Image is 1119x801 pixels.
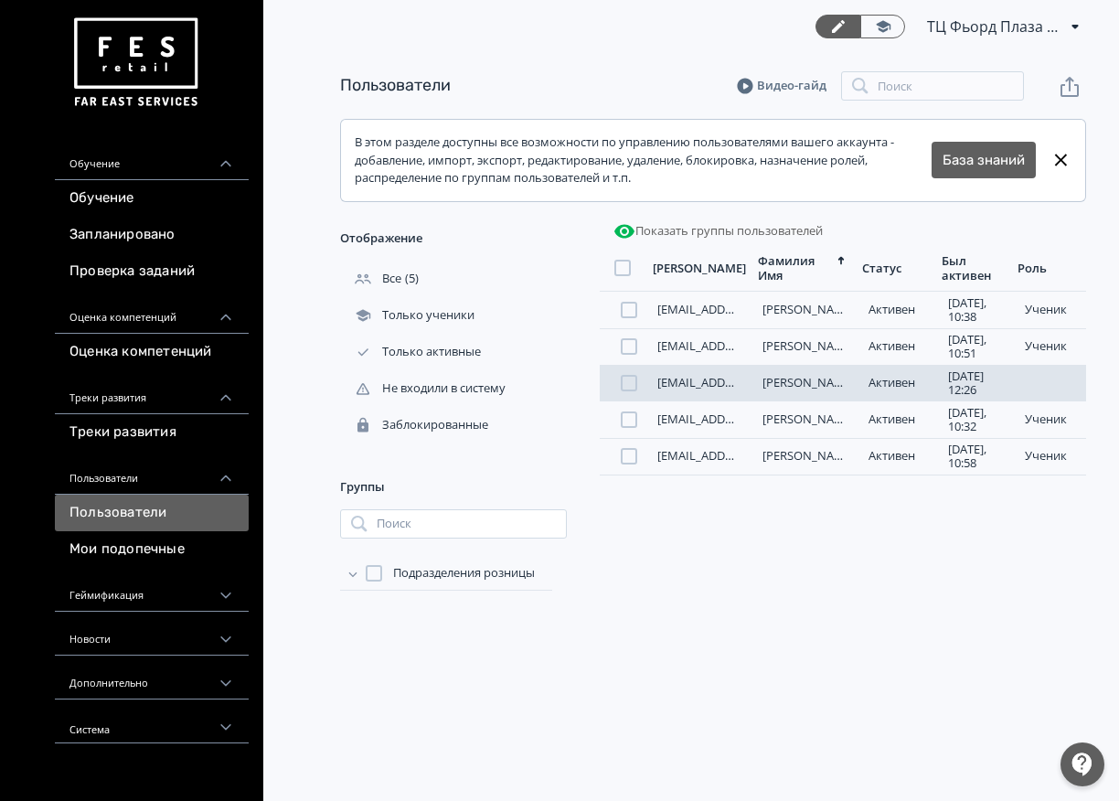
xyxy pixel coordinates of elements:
a: Видео-гайд [737,77,826,95]
div: Геймификация [55,568,249,612]
a: [PERSON_NAME] [762,337,855,354]
div: Активен [869,339,931,354]
div: [DATE] 12:26 [948,369,1010,398]
a: Запланировано [55,217,249,253]
div: Дополнительно [55,656,249,700]
div: [DATE], 10:32 [948,406,1010,434]
a: [PERSON_NAME] [762,301,855,317]
div: Новости [55,612,249,656]
div: Активен [869,449,931,464]
div: [DATE], 10:58 [948,443,1010,471]
a: [EMAIL_ADDRESS][DOMAIN_NAME] [657,447,850,464]
div: Обучение [55,136,249,180]
svg: Экспорт пользователей файлом [1059,76,1081,98]
div: [DATE], 10:38 [948,296,1010,325]
div: ученик [1025,339,1079,354]
div: Не входили в систему [340,380,509,397]
img: https://files.teachbase.ru/system/account/57463/logo/medium-936fc5084dd2c598f50a98b9cbe0469a.png [69,11,201,114]
div: В этом разделе доступны все возможности по управлению пользователями вашего аккаунта - добавление... [355,133,932,187]
a: Проверка заданий [55,253,249,290]
button: Показать группы пользователей [610,217,826,246]
div: Активен [869,376,931,390]
div: [DATE], 10:51 [948,333,1010,361]
div: Заблокированные [340,417,492,433]
div: Фамилия Имя [758,253,832,284]
a: Переключиться в режим ученика [860,15,905,38]
a: Оценка компетенций [55,334,249,370]
button: База знаний [932,142,1036,178]
div: Был активен [942,253,996,284]
div: [PERSON_NAME] [653,261,746,276]
div: Пользователи [55,451,249,495]
a: Мои подопечные [55,531,249,568]
div: Все [340,271,405,287]
a: Пользователи [55,495,249,531]
a: [PERSON_NAME] [762,411,855,427]
a: База знаний [943,150,1025,171]
div: Статус [862,261,901,276]
a: [EMAIL_ADDRESS][DOMAIN_NAME] [657,301,850,317]
div: Активен [869,303,931,317]
div: Группы [340,465,567,509]
div: Оценка компетенций [55,290,249,334]
div: Только ученики [340,307,478,324]
a: [EMAIL_ADDRESS][DOMAIN_NAME] [657,337,850,354]
div: (5) [340,261,567,297]
a: [EMAIL_ADDRESS][DOMAIN_NAME] [657,411,850,427]
span: Подразделения розницы [393,564,535,582]
a: Обучение [55,180,249,217]
a: Треки развития [55,414,249,451]
div: ученик [1025,449,1079,464]
div: Активен [869,412,931,427]
a: Пользователи [340,75,451,95]
div: Отображение [340,217,567,261]
div: ученик [1025,303,1079,317]
div: Только активные [340,344,485,360]
a: [PERSON_NAME] [762,447,855,464]
span: ТЦ Фьорд Плаза Псков ХС 6112250 [927,16,1064,37]
div: Треки развития [55,370,249,414]
a: [PERSON_NAME] [762,374,855,390]
a: [EMAIL_ADDRESS][DOMAIN_NAME] [657,374,850,390]
div: Система [55,700,249,743]
div: Роль [1018,261,1047,276]
div: ученик [1025,412,1079,427]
